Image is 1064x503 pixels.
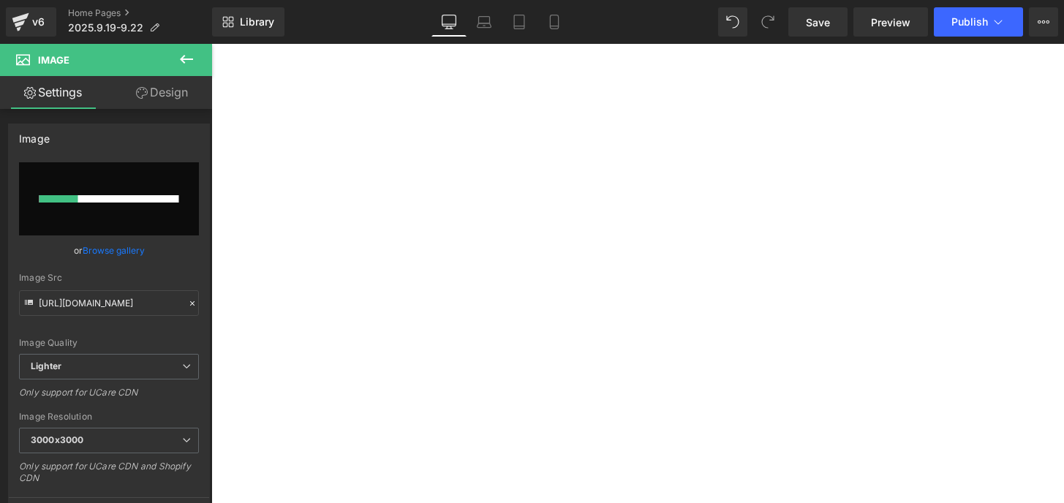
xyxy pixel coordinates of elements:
[68,7,212,19] a: Home Pages
[951,16,988,28] span: Publish
[467,7,502,37] a: Laptop
[240,15,274,29] span: Library
[431,7,467,37] a: Desktop
[718,7,747,37] button: Undo
[19,273,199,283] div: Image Src
[109,76,215,109] a: Design
[1029,7,1058,37] button: More
[19,387,199,408] div: Only support for UCare CDN
[537,7,572,37] a: Mobile
[29,12,48,31] div: v6
[806,15,830,30] span: Save
[934,7,1023,37] button: Publish
[38,54,69,66] span: Image
[19,338,199,348] div: Image Quality
[502,7,537,37] a: Tablet
[871,15,910,30] span: Preview
[19,124,50,145] div: Image
[212,7,284,37] a: New Library
[19,290,199,316] input: Link
[68,22,143,34] span: 2025.9.19-9.22
[31,434,83,445] b: 3000x3000
[753,7,782,37] button: Redo
[19,412,199,422] div: Image Resolution
[853,7,928,37] a: Preview
[19,461,199,493] div: Only support for UCare CDN and Shopify CDN
[19,243,199,258] div: or
[83,238,145,263] a: Browse gallery
[6,7,56,37] a: v6
[31,360,61,371] b: Lighter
